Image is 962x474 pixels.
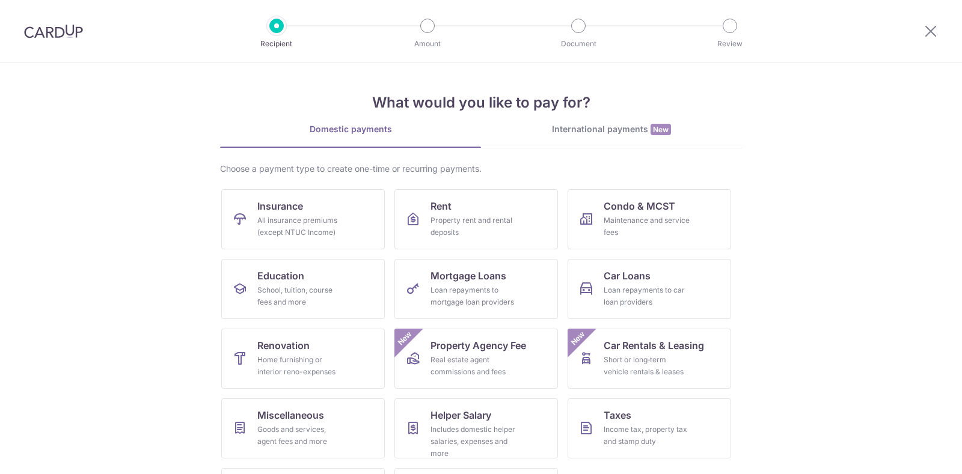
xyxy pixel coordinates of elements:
[430,424,517,460] div: Includes domestic helper salaries, expenses and more
[481,123,742,136] div: International payments
[604,199,675,213] span: Condo & MCST
[604,338,704,353] span: Car Rentals & Leasing
[257,408,324,422] span: Miscellaneous
[534,38,623,50] p: Document
[568,259,731,319] a: Car LoansLoan repayments to car loan providers
[885,438,950,468] iframe: Opens a widget where you can find more information
[395,329,415,348] span: New
[221,259,385,319] a: EducationSchool, tuition, course fees and more
[430,199,452,213] span: Rent
[568,329,731,389] a: Car Rentals & LeasingShort or long‑term vehicle rentals & leasesNew
[394,189,558,249] a: RentProperty rent and rental deposits
[430,269,506,283] span: Mortgage Loans
[604,214,690,239] div: Maintenance and service fees
[568,329,588,348] span: New
[685,38,774,50] p: Review
[257,284,344,308] div: School, tuition, course fees and more
[394,329,558,389] a: Property Agency FeeReal estate agent commissions and feesNew
[604,284,690,308] div: Loan repayments to car loan providers
[430,338,526,353] span: Property Agency Fee
[257,214,344,239] div: All insurance premiums (except NTUC Income)
[430,354,517,378] div: Real estate agent commissions and fees
[257,424,344,448] div: Goods and services, agent fees and more
[604,424,690,448] div: Income tax, property tax and stamp duty
[257,338,310,353] span: Renovation
[221,329,385,389] a: RenovationHome furnishing or interior reno-expenses
[430,408,491,422] span: Helper Salary
[604,269,651,283] span: Car Loans
[604,408,631,422] span: Taxes
[232,38,321,50] p: Recipient
[257,269,304,283] span: Education
[220,163,742,175] div: Choose a payment type to create one-time or recurring payments.
[568,398,731,458] a: TaxesIncome tax, property tax and stamp duty
[257,199,303,213] span: Insurance
[220,123,481,135] div: Domestic payments
[383,38,472,50] p: Amount
[221,189,385,249] a: InsuranceAll insurance premiums (except NTUC Income)
[651,124,671,135] span: New
[604,354,690,378] div: Short or long‑term vehicle rentals & leases
[221,398,385,458] a: MiscellaneousGoods and services, agent fees and more
[430,284,517,308] div: Loan repayments to mortgage loan providers
[394,259,558,319] a: Mortgage LoansLoan repayments to mortgage loan providers
[568,189,731,249] a: Condo & MCSTMaintenance and service fees
[220,92,742,114] h4: What would you like to pay for?
[430,214,517,239] div: Property rent and rental deposits
[257,354,344,378] div: Home furnishing or interior reno-expenses
[24,24,83,38] img: CardUp
[394,398,558,458] a: Helper SalaryIncludes domestic helper salaries, expenses and more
